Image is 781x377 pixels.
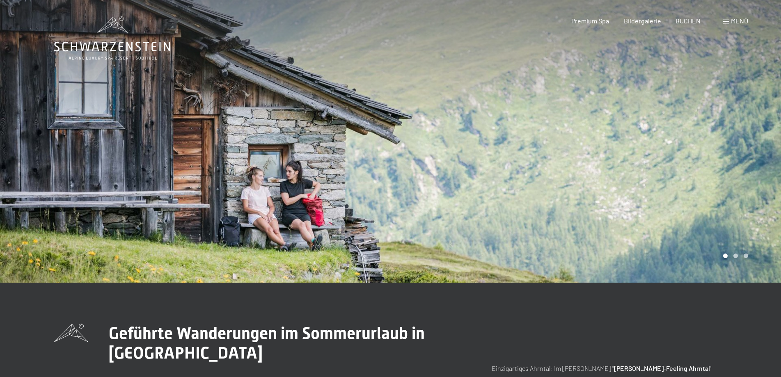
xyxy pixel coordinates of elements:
div: Carousel Page 3 [744,254,748,258]
div: Carousel Page 1 (Current Slide) [723,254,728,258]
a: Bildergalerie [624,17,661,25]
div: Carousel Pagination [720,254,748,258]
strong: [PERSON_NAME]-Feeling Ahrntal [614,364,710,372]
span: Geführte Wanderungen im Sommerurlaub in [GEOGRAPHIC_DATA] [109,324,425,363]
a: BUCHEN [676,17,701,25]
a: Premium Spa [571,17,609,25]
div: Carousel Page 2 [733,254,738,258]
span: Menü [731,17,748,25]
